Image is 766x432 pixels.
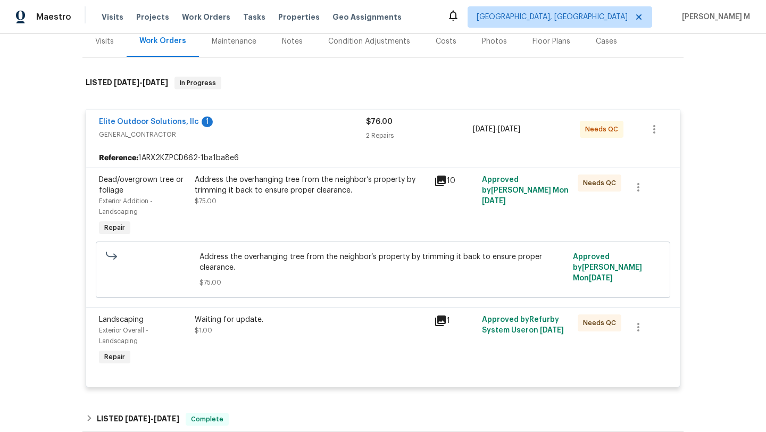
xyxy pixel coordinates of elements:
span: Landscaping [99,316,144,323]
div: Waiting for update. [195,314,428,325]
span: Visits [102,12,123,22]
span: [GEOGRAPHIC_DATA], [GEOGRAPHIC_DATA] [477,12,628,22]
span: [DATE] [540,327,564,334]
span: Maestro [36,12,71,22]
span: Properties [278,12,320,22]
span: Exterior Addition - Landscaping [99,198,153,215]
span: [DATE] [473,126,495,133]
span: In Progress [176,78,220,88]
div: Costs [436,36,456,47]
span: Dead/overgrown tree or foliage [99,176,184,194]
span: - [473,124,520,135]
span: Approved by [PERSON_NAME] M on [573,253,642,282]
div: LISTED [DATE]-[DATE]Complete [82,406,684,432]
div: Floor Plans [532,36,570,47]
div: Photos [482,36,507,47]
div: Cases [596,36,617,47]
div: 2 Repairs [366,130,473,141]
div: Visits [95,36,114,47]
span: Repair [100,222,129,233]
span: Repair [100,352,129,362]
div: 1ARX2KZPCD662-1ba1ba8e6 [86,148,680,168]
span: Projects [136,12,169,22]
span: Complete [187,414,228,425]
span: $76.00 [366,118,393,126]
h6: LISTED [97,413,179,426]
span: Approved by [PERSON_NAME] M on [482,176,569,205]
span: [DATE] [498,126,520,133]
span: [DATE] [482,197,506,205]
span: [DATE] [589,275,613,282]
div: Maintenance [212,36,256,47]
span: [PERSON_NAME] M [678,12,750,22]
span: Needs QC [585,124,622,135]
div: 1 [202,117,213,127]
div: Address the overhanging tree from the neighbor’s property by trimming it back to ensure proper cl... [195,175,428,196]
span: [DATE] [114,79,139,86]
span: Needs QC [583,318,620,328]
span: Needs QC [583,178,620,188]
span: [DATE] [143,79,168,86]
span: $75.00 [199,277,567,288]
div: Condition Adjustments [328,36,410,47]
div: Work Orders [139,36,186,46]
span: - [125,415,179,422]
span: Geo Assignments [332,12,402,22]
span: Work Orders [182,12,230,22]
span: Tasks [243,13,265,21]
div: Notes [282,36,303,47]
b: Reference: [99,153,138,163]
a: Elite Outdoor Solutions, llc [99,118,199,126]
div: 1 [434,314,476,327]
span: $75.00 [195,198,217,204]
span: GENERAL_CONTRACTOR [99,129,366,140]
h6: LISTED [86,77,168,89]
span: Approved by Refurby System User on [482,316,564,334]
span: $1.00 [195,327,212,334]
span: [DATE] [125,415,151,422]
span: [DATE] [154,415,179,422]
div: LISTED [DATE]-[DATE]In Progress [82,66,684,100]
span: Address the overhanging tree from the neighbor’s property by trimming it back to ensure proper cl... [199,252,567,273]
span: Exterior Overall - Landscaping [99,327,148,344]
div: 10 [434,175,476,187]
span: - [114,79,168,86]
